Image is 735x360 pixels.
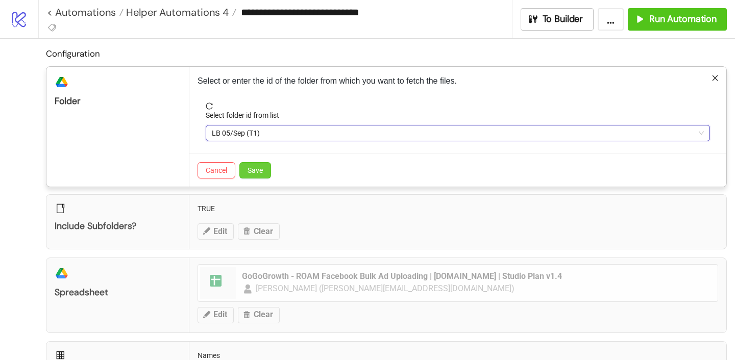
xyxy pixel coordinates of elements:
[124,7,236,17] a: Helper Automations 4
[628,8,727,31] button: Run Automation
[598,8,624,31] button: ...
[198,162,235,178] button: Cancel
[712,74,719,82] span: close
[47,7,124,17] a: < Automations
[46,47,727,60] h2: Configuration
[248,166,263,174] span: Save
[206,166,227,174] span: Cancel
[206,102,710,110] span: reload
[198,75,718,87] p: Select or enter the id of the folder from which you want to fetch the files.
[55,95,181,107] div: Folder
[212,125,704,141] span: LB 05/Sep (T1)
[239,162,271,178] button: Save
[521,8,594,31] button: To Builder
[649,13,717,25] span: Run Automation
[206,110,286,121] label: Select folder id from list
[124,6,229,19] span: Helper Automations 4
[543,13,583,25] span: To Builder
